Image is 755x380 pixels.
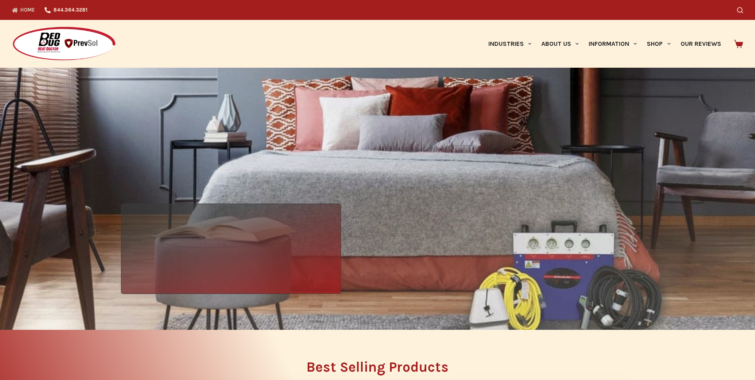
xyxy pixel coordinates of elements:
[483,20,726,68] nav: Primary
[483,20,536,68] a: Industries
[737,7,743,13] button: Search
[12,26,116,62] img: Prevsol/Bed Bug Heat Doctor
[536,20,583,68] a: About Us
[675,20,726,68] a: Our Reviews
[584,20,642,68] a: Information
[642,20,675,68] a: Shop
[121,360,634,374] h2: Best Selling Products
